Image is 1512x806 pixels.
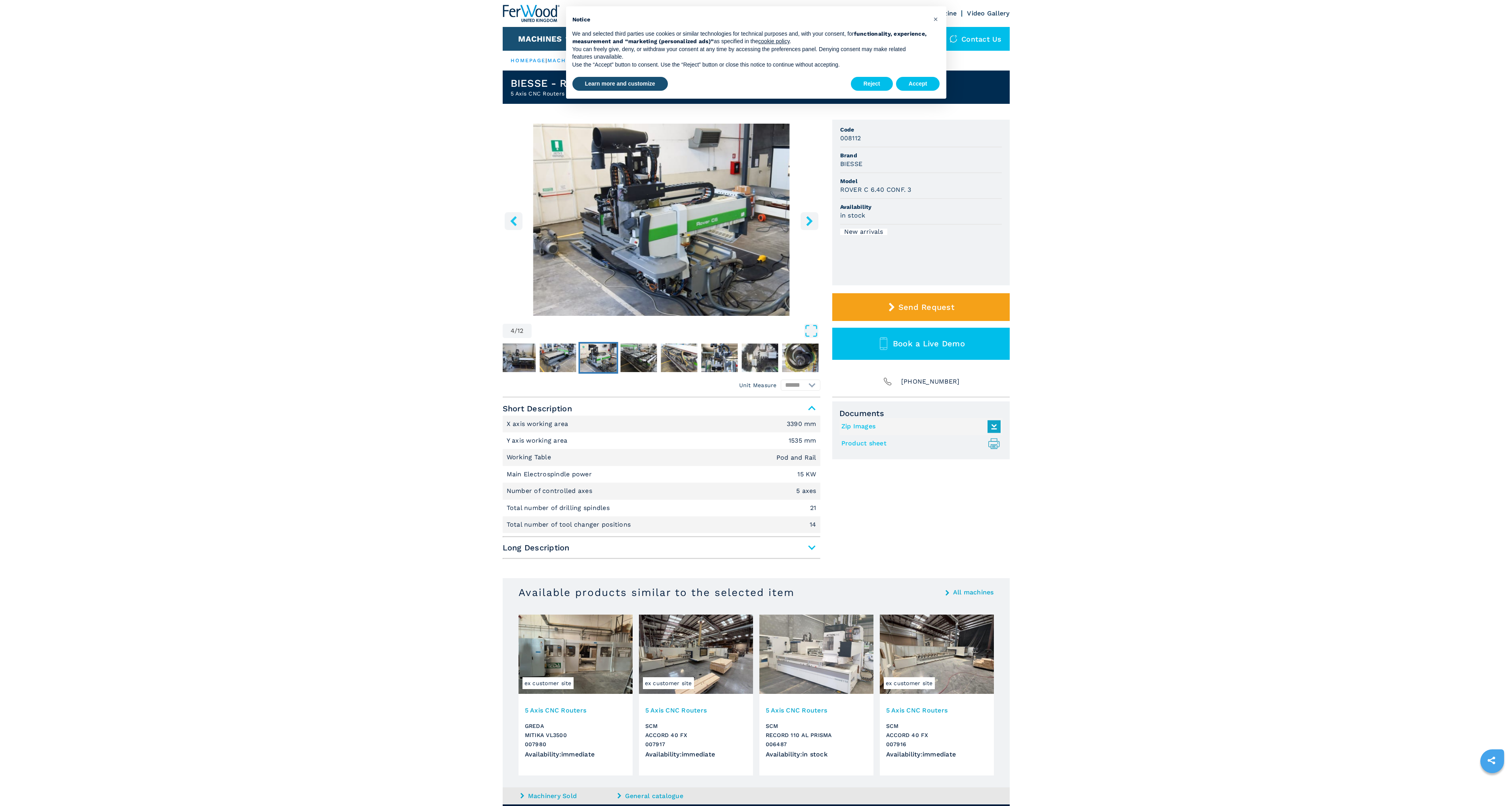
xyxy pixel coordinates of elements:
div: Go to Slide 4 [503,124,820,316]
em: 15 KW [797,471,816,477]
button: Go to Slide 9 [780,342,820,374]
span: Availability [840,203,1002,211]
a: Product sheet [841,437,997,450]
h3: GREDA MITIKA VL3500 007980 [525,722,626,749]
a: 5 Axis CNC Routers SCM ACCORD 40 FXex customer site5 Axis CNC RoutersSCMACCORD 40 FX007916Availab... [880,615,994,775]
em: 5 axes [796,488,816,494]
span: Short Description [503,401,820,416]
button: Go to Slide 3 [538,342,578,374]
span: 12 [517,328,524,334]
span: [PHONE_NUMBER] [901,376,960,387]
img: 38e90ef9c943dbd30fe5f4f6a34cd6fe [742,344,778,372]
p: Working Table [507,453,553,462]
img: acc9fdce3f97cfac7115ff071b2aabb9 [661,344,697,372]
h3: SCM ACCORD 40 FX 007916 [886,722,988,749]
button: Open Fullscreen [534,324,818,338]
img: Phone [882,376,893,387]
p: We and selected third parties use cookies or similar technologies for technical purposes and, wit... [572,30,927,46]
strong: functionality, experience, measurement and “marketing (personalized ads)” [572,31,927,45]
img: Contact us [950,35,957,43]
a: sharethis [1481,751,1501,770]
em: 3390 mm [787,421,816,427]
h3: 008112 [840,134,861,143]
p: X axis working area [507,420,570,428]
a: Machinery Sold [521,791,616,800]
button: Reject [851,77,893,91]
h2: 5 Axis CNC Routers [511,90,674,97]
span: ex customer site [522,677,574,689]
iframe: Chat [1478,770,1506,800]
button: Accept [896,77,940,91]
span: 4 [511,328,515,334]
h3: 5 Axis CNC Routers [766,706,867,715]
button: right-button [801,212,818,230]
span: Send Request [898,302,954,312]
button: Send Request [832,293,1010,321]
a: 5 Axis CNC Routers SCM RECORD 110 AL PRISMA5 Axis CNC RoutersSCMRECORD 110 AL PRISMA006487Availab... [759,615,873,775]
img: da0845342193a68bb31cf8ba158b78a8 [620,344,657,372]
h3: ROVER C 6.40 CONF. 3 [840,185,911,194]
img: 59301c8a9893ad6b595e76ce157757b2 [580,344,616,372]
button: Machines [518,34,562,44]
div: New arrivals [840,229,887,235]
a: cookie policy [758,38,789,44]
em: Pod and Rail [776,455,816,461]
em: 14 [810,521,816,528]
span: Code [840,126,1002,134]
img: 04a15ee8541046f8d77afa9778bd4378 [701,344,738,372]
h1: BIESSE - ROVER C 6.40 CONF. 3 [511,77,674,90]
h3: 5 Axis CNC Routers [525,706,626,715]
p: Y axis working area [507,436,570,445]
button: Close this notice [930,13,942,25]
img: 5 Axis CNC Routers GREDA MITIKA VL3500 [519,615,633,694]
a: machines [547,57,582,63]
a: General catalogue [618,791,713,800]
button: left-button [505,212,522,230]
p: You can freely give, deny, or withdraw your consent at any time by accessing the preferences pane... [572,46,927,61]
div: Contact us [942,27,1010,51]
img: d0d1015894810e683d9c2011e236133e [782,344,818,372]
p: Total number of drilling spindles [507,504,612,512]
img: 5 Axis CNC Routers SCM ACCORD 40 FX [880,615,994,694]
em: 21 [810,505,816,511]
button: Go to Slide 7 [700,342,739,374]
h3: 5 Axis CNC Routers [886,706,988,715]
img: 121dab01e94202a00efc5bef5811e025 [499,344,536,372]
button: Book a Live Demo [832,328,1010,360]
h2: Notice [572,16,927,24]
span: | [545,57,547,63]
button: Go to Slide 6 [659,342,699,374]
a: 5 Axis CNC Routers GREDA MITIKA VL3500ex customer site5 Axis CNC RoutersGREDAMITIKA VL3500007980A... [519,615,633,775]
img: 8690deea664ad94c5e6ea87cc801b5ac [540,344,576,372]
span: ex customer site [884,677,935,689]
h3: 5 Axis CNC Routers [645,706,747,715]
button: Go to Slide 2 [498,342,537,374]
span: Model [840,177,1002,185]
p: Main Electrospindle power [507,470,594,479]
p: Total number of tool changer positions [507,520,633,529]
a: HOMEPAGE [511,57,546,63]
a: Video Gallery [967,10,1009,17]
button: Learn more and customize [572,77,668,91]
nav: Thumbnail Navigation [457,342,775,374]
span: ex customer site [643,677,694,689]
h3: Available products similar to the selected item [519,586,795,599]
em: Unit Measure [739,381,777,389]
span: Long Description [503,541,820,555]
button: Go to Slide 5 [619,342,658,374]
em: 1535 mm [789,437,816,444]
div: Short Description [503,416,820,533]
h3: SCM RECORD 110 AL PRISMA 006487 [766,722,867,749]
img: 5 Axis CNC Routers BIESSE ROVER C 6.40 CONF. 3 [503,124,820,316]
a: All machines [953,589,994,596]
span: Book a Live Demo [893,339,965,348]
img: Ferwood [503,5,560,22]
span: / [515,328,517,334]
span: × [933,14,938,24]
span: Documents [839,409,1003,418]
button: Go to Slide 8 [740,342,780,374]
button: Go to Slide 4 [578,342,618,374]
h3: in stock [840,211,866,220]
div: Availability : immediate [645,751,747,758]
a: Zip Images [841,420,997,433]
